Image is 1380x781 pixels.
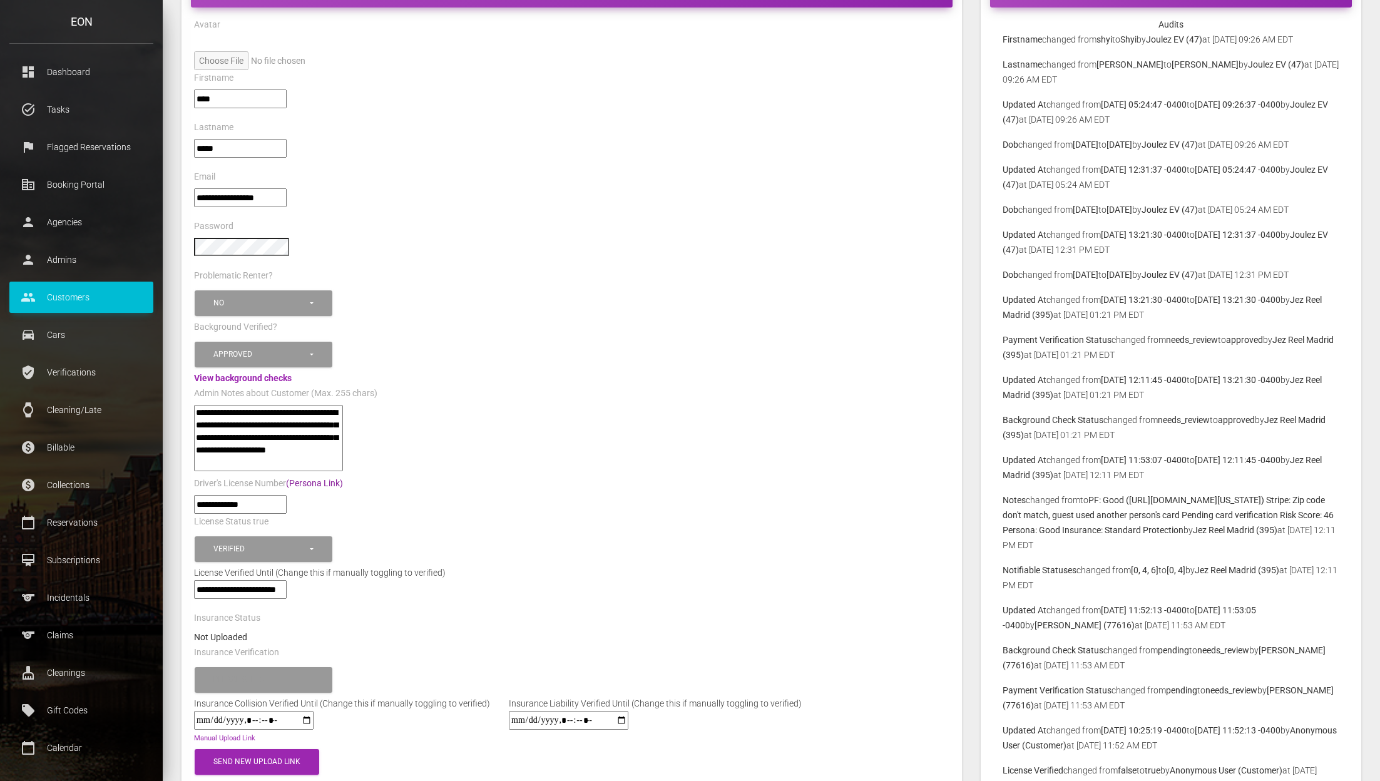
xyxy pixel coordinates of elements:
b: Firstname [1003,34,1042,44]
b: Updated At [1003,230,1046,240]
p: changed from to by at [DATE] 09:26 AM EDT [1003,32,1339,47]
p: changed from to by at [DATE] 05:24 AM EDT [1003,202,1339,217]
b: needs_review [1158,415,1210,425]
label: Avatar [194,19,220,31]
p: Cars [19,325,144,344]
p: Billable [19,438,144,457]
b: [DATE] 12:31:37 -0400 [1101,165,1187,175]
b: [DATE] 09:26:37 -0400 [1195,100,1280,110]
b: Dob [1003,270,1018,280]
label: Admin Notes about Customer (Max. 255 chars) [194,387,377,400]
div: Please select [213,675,308,685]
a: calendar_today Reservations [9,507,153,538]
label: Driver's License Number [194,477,343,490]
div: Insurance Liability Verified Until (Change this if manually toggling to verified) [499,696,811,711]
b: Notifiable Statuses [1003,565,1076,575]
a: people Customers [9,282,153,313]
a: Manual Upload Link [194,734,255,742]
b: Anonymous User (Customer) [1170,765,1282,775]
b: Joulez EV (47) [1142,270,1198,280]
b: Updated At [1003,100,1046,110]
b: Joulez EV (47) [1142,205,1198,215]
a: cleaning_services Cleanings [9,657,153,688]
a: local_offer Gift Codes [9,695,153,726]
p: Incidentals [19,588,144,607]
b: [DATE] [1107,270,1132,280]
b: Lastname [1003,59,1042,69]
button: Send New Upload Link [195,749,319,775]
b: [DATE] 05:24:47 -0400 [1101,100,1187,110]
b: [DATE] [1073,140,1098,150]
a: dashboard Dashboard [9,56,153,88]
p: changed from to by at [DATE] 11:53 AM EDT [1003,683,1339,713]
p: changed from to by at [DATE] 09:26 AM EDT [1003,97,1339,127]
p: changed from to by at [DATE] 09:26 AM EDT [1003,137,1339,152]
p: changed from to by at [DATE] 11:52 AM EDT [1003,723,1339,753]
strong: Not Uploaded [194,632,247,642]
b: [DATE] [1107,140,1132,150]
b: Updated At [1003,605,1046,615]
p: changed from to by at [DATE] 01:21 PM EDT [1003,332,1339,362]
b: [DATE] 11:52:13 -0400 [1195,725,1280,735]
label: Problematic Renter? [194,270,273,282]
p: Collections [19,476,144,494]
a: verified_user Verifications [9,357,153,388]
p: Customers [19,288,144,307]
a: drive_eta Cars [9,319,153,350]
p: changed from to by at [DATE] 01:21 PM EDT [1003,372,1339,402]
b: needs_review [1166,335,1218,345]
p: Tasks [19,100,144,119]
label: Password [194,220,233,233]
p: changed from to by at [DATE] 09:26 AM EDT [1003,57,1339,87]
p: Dashboard [19,63,144,81]
a: flag Flagged Reservations [9,131,153,163]
b: [0, 4, 6] [1131,565,1158,575]
label: Insurance Status [194,612,260,625]
b: Payment Verification Status [1003,335,1112,345]
b: Shyi [1120,34,1137,44]
b: [DATE] 13:21:30 -0400 [1195,295,1280,305]
b: Background Check Status [1003,645,1103,655]
button: Verified [195,536,332,562]
a: (Persona Link) [286,478,343,488]
b: Dob [1003,205,1018,215]
b: [PERSON_NAME] [1096,59,1163,69]
label: Insurance Verification [194,646,279,659]
a: calendar_today Calendar [9,732,153,763]
p: Subscriptions [19,551,144,569]
p: Admins [19,250,144,269]
b: Updated At [1003,375,1046,385]
b: [DATE] 10:25:19 -0400 [1101,725,1187,735]
a: person Admins [9,244,153,275]
b: Updated At [1003,295,1046,305]
b: [PERSON_NAME] [1172,59,1239,69]
a: View background checks [194,373,292,383]
p: changed from to by at [DATE] 01:21 PM EDT [1003,292,1339,322]
label: License Status true [194,516,268,528]
strong: Audits [1158,19,1183,29]
p: changed from to by at [DATE] 12:31 PM EDT [1003,227,1339,257]
div: License Verified Until (Change this if manually toggling to verified) [185,565,959,580]
button: Approved [195,342,332,367]
b: Joulez EV (47) [1142,140,1198,150]
p: Agencies [19,213,144,232]
b: Background Check Status [1003,415,1103,425]
b: true [1145,765,1160,775]
b: false [1118,765,1137,775]
p: Calendar [19,738,144,757]
a: person Agencies [9,207,153,238]
b: [DATE] 13:21:30 -0400 [1101,295,1187,305]
b: [DATE] 12:31:37 -0400 [1195,230,1280,240]
b: pending [1158,645,1189,655]
b: [DATE] 13:21:30 -0400 [1195,375,1280,385]
p: changed from to by at [DATE] 11:53 AM EDT [1003,643,1339,673]
b: Updated At [1003,455,1046,465]
b: Payment Verification Status [1003,685,1112,695]
b: approved [1218,415,1255,425]
b: [DATE] 12:11:45 -0400 [1195,455,1280,465]
p: changed from to by at [DATE] 12:11 PM EDT [1003,493,1339,553]
p: changed from to by at [DATE] 05:24 AM EDT [1003,162,1339,192]
b: [PERSON_NAME] (77616) [1035,620,1135,630]
b: [DATE] 05:24:47 -0400 [1195,165,1280,175]
b: approved [1226,335,1263,345]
